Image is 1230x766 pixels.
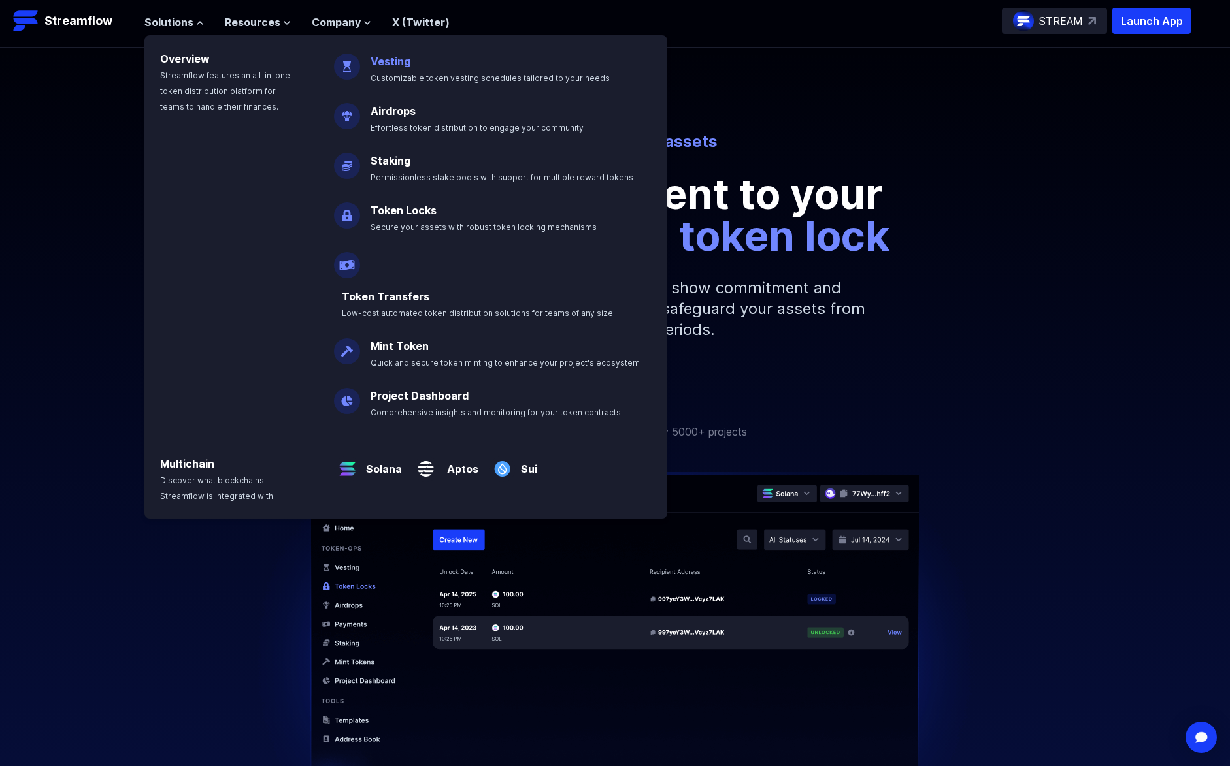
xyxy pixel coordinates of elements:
button: Company [312,14,371,30]
img: Airdrops [334,93,360,129]
button: Launch App [1112,8,1191,34]
a: Token Transfers [342,290,429,303]
button: Resources [225,14,291,30]
img: Project Dashboard [334,377,360,414]
img: streamflow-logo-circle.png [1013,10,1034,31]
span: Low-cost automated token distribution solutions for teams of any size [342,308,613,318]
span: Streamflow features an all-in-one token distribution platform for teams to handle their finances. [160,71,290,112]
p: STREAM [1039,13,1083,29]
img: Aptos [412,445,439,482]
span: Resources [225,14,280,30]
span: Solutions [144,14,193,30]
img: Vesting [334,43,360,80]
a: Streamflow [13,8,131,34]
a: Airdrops [371,104,416,118]
a: Mint Token [371,340,429,353]
img: Mint Token [334,328,360,364]
a: Token Locks [371,204,437,217]
span: Comprehensive insights and monitoring for your token contracts [371,407,621,417]
img: top-right-arrow.svg [1088,17,1096,25]
span: Customizable token vesting schedules tailored to your needs [371,73,610,83]
a: Multichain [160,457,214,470]
span: Permissionless stake pools with support for multiple reward tokens [371,172,633,182]
p: Streamflow [44,12,112,30]
a: Solana [361,451,402,477]
span: Secure your assets with robust token locking mechanisms [371,222,597,232]
a: Aptos [439,451,478,477]
span: Effortless token distribution to engage your community [371,123,584,133]
span: Discover what blockchains Streamflow is integrated with [160,475,273,501]
img: Payroll [334,242,360,278]
a: Vesting [371,55,410,68]
span: Company [312,14,361,30]
button: Solutions [144,14,204,30]
span: token lock [679,210,890,261]
a: Overview [160,52,210,65]
a: Staking [371,154,410,167]
img: Streamflow Logo [13,8,39,34]
a: Project Dashboard [371,389,469,402]
div: Open Intercom Messenger [1186,722,1217,753]
img: Solana [334,445,361,482]
img: Token Locks [334,192,360,229]
p: Trusted by 5000+ projects [616,424,747,439]
img: Sui [489,445,516,482]
a: X (Twitter) [392,16,450,29]
a: Sui [516,451,537,477]
a: STREAM [1002,8,1107,34]
img: Staking [334,142,360,179]
span: Quick and secure token minting to enhance your project's ecosystem [371,358,640,368]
